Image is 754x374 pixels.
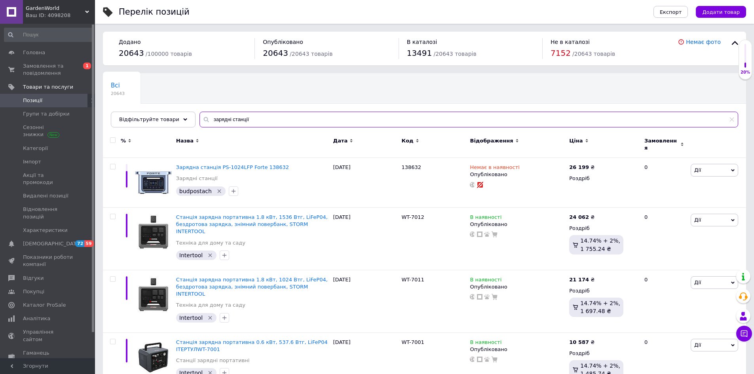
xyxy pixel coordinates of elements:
[569,350,638,357] div: Роздріб
[402,214,424,220] span: WT-7012
[23,240,82,247] span: [DEMOGRAPHIC_DATA]
[580,308,611,314] span: 1 697.48 ₴
[407,39,437,45] span: В каталозі
[146,51,192,57] span: / 100000 товарів
[121,137,126,144] span: %
[736,326,752,342] button: Чат з покупцем
[23,124,73,138] span: Сезонні знижки
[696,6,746,18] button: Додати товар
[402,339,424,345] span: WT-7001
[470,137,513,144] span: Відображення
[207,315,213,321] svg: Видалити мітку
[111,82,120,89] span: Всі
[402,277,424,283] span: WT-7011
[75,240,84,247] span: 72
[470,221,565,228] div: Опубліковано
[23,145,48,152] span: Категорії
[653,6,688,18] button: Експорт
[694,279,701,285] span: Дії
[470,339,501,347] span: В наявності
[551,39,590,45] span: Не в каталозі
[331,158,400,208] div: [DATE]
[176,214,328,234] a: Станція зарядна портативна 1.8 кВт, 1536 Втг, LiFeP04, бездротова зарядка, знімний повербанк, STO...
[23,275,44,282] span: Відгуки
[470,283,565,290] div: Опубліковано
[551,48,571,58] span: 7152
[569,214,594,221] div: ₴
[83,63,91,69] span: 1
[23,206,73,220] span: Відновлення позицій
[111,91,125,97] span: 20643
[686,39,721,45] a: Немає фото
[176,357,250,364] a: Станції зарядні портативні
[23,192,68,199] span: Видалені позиції
[569,214,589,220] b: 24 062
[135,164,172,201] img: Зарядная станция PS-1024LFP Forte 138632
[119,116,179,122] span: Відфільтруйте товари
[644,137,678,152] span: Замовлення
[199,112,738,127] input: Пошук по назві позиції, артикулу і пошуковим запитам
[569,276,594,283] div: ₴
[4,28,93,42] input: Пошук
[470,164,519,173] span: Немає в наявності
[176,239,245,247] a: Техніка для дому та саду
[23,328,73,343] span: Управління сайтом
[290,51,332,57] span: / 20643 товарів
[470,277,501,285] span: В наявності
[702,9,740,15] span: Додати товар
[23,288,44,295] span: Покупці
[176,164,289,170] a: Зарядна станція PS-1024LFP Forte 138632
[176,277,328,297] a: Станція зарядна портативна 1.8 кВт, 1024 Втг, LiFeP04, бездротова зарядка, знімний повербанк, STO...
[263,48,288,58] span: 20643
[580,246,611,252] span: 1 755.24 ₴
[569,225,638,232] div: Роздріб
[23,63,73,77] span: Замовлення та повідомлення
[331,270,400,332] div: [DATE]
[26,5,85,12] span: GardenWorld
[23,172,73,186] span: Акції та промокоди
[569,339,594,346] div: ₴
[23,97,42,104] span: Позиції
[470,346,565,353] div: Опубліковано
[569,164,594,171] div: ₴
[402,164,422,170] span: 138632
[23,110,70,118] span: Групи та добірки
[569,164,589,170] b: 26 199
[470,171,565,178] div: Опубліковано
[119,48,144,58] span: 20643
[660,9,682,15] span: Експорт
[694,342,701,348] span: Дії
[207,252,213,258] svg: Видалити мітку
[23,315,50,322] span: Аналітика
[569,287,638,294] div: Роздріб
[407,48,432,58] span: 13491
[433,51,476,57] span: / 20643 товарів
[640,208,689,270] div: 0
[23,349,73,364] span: Гаманець компанії
[569,137,583,144] span: Ціна
[402,137,414,144] span: Код
[580,363,620,369] span: 14.74% + 2%,
[135,214,172,251] img: Станція зарядна портативна 1.8 кВт, 1536 Втг, LiFeP04, бездротова зарядка, знімний повербанк, STO...
[694,167,701,173] span: Дії
[23,227,68,234] span: Характеристики
[569,277,589,283] b: 21 174
[23,302,66,309] span: Каталог ProSale
[84,240,93,247] span: 59
[135,276,172,314] img: Станція зарядна портативна 1.8 кВт, 1024 Втг, LiFeP04, бездротова зарядка, знімний повербанк, STO...
[23,49,45,56] span: Головна
[179,188,212,194] span: budpostach
[580,237,620,244] span: 14.74% + 2%,
[176,175,218,182] a: Зарядні станції
[176,302,245,309] a: Техніка для дому та саду
[216,188,222,194] svg: Видалити мітку
[569,339,589,345] b: 10 587
[580,300,620,306] span: 14.74% + 2%,
[569,175,638,182] div: Роздріб
[176,339,328,352] a: Станція зарядна портативна 0.6 кВт, 537.6 Втг, LiFeP04 ІТЕРТУЛWT-7001
[176,137,194,144] span: Назва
